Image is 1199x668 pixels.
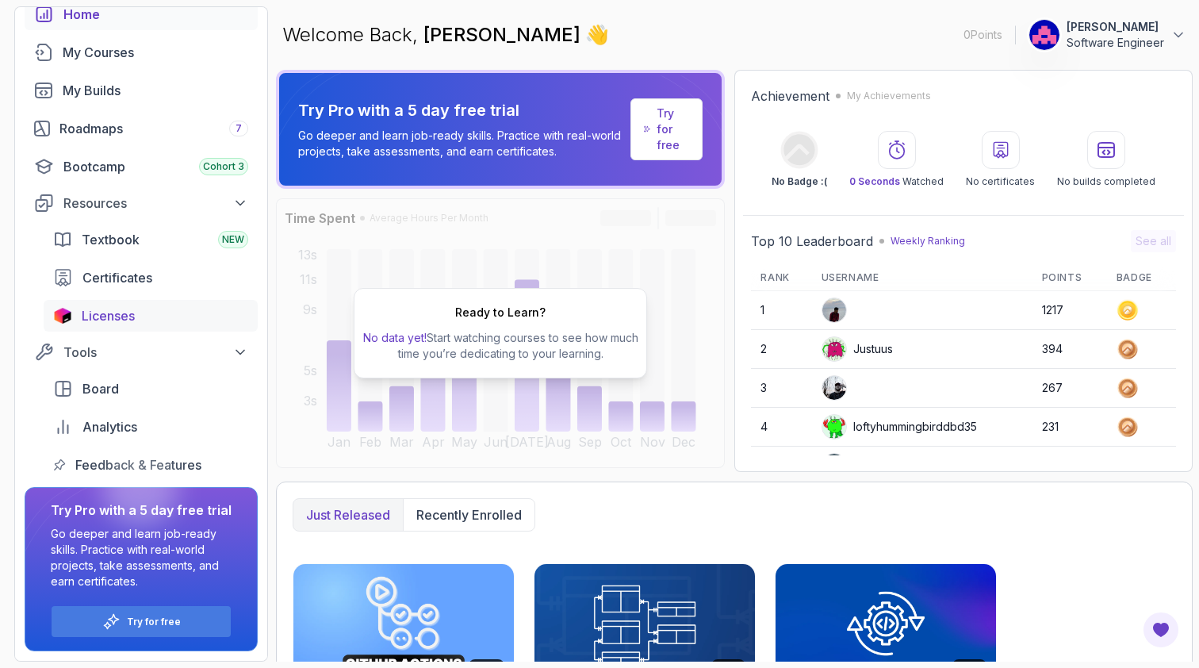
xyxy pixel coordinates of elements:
p: Just released [306,505,390,524]
p: No builds completed [1057,175,1155,188]
div: Resources [63,194,248,213]
div: Roadmaps [59,119,248,138]
p: [PERSON_NAME] [1067,19,1164,35]
td: 2 [751,330,811,369]
button: See all [1131,230,1176,252]
span: No data yet! [363,331,427,344]
span: Analytics [82,417,137,436]
span: 👋 [583,20,612,51]
td: 214 [1032,447,1107,486]
span: NEW [222,233,244,246]
th: Rank [751,265,811,291]
a: analytics [44,411,258,443]
img: jetbrains icon [53,308,72,324]
img: user profile image [1029,20,1059,50]
h2: Achievement [751,86,829,106]
a: Try for free [127,616,181,628]
p: Recently enrolled [416,505,522,524]
p: Watched [849,175,944,188]
img: user profile image [822,298,846,322]
div: My Builds [63,81,248,100]
span: [PERSON_NAME] [423,23,585,46]
div: loftyhummingbirddbd35 [822,414,977,440]
button: user profile image[PERSON_NAME]Software Engineer [1029,19,1186,51]
button: Just released [293,499,403,531]
p: Start watching courses to see how much time you’re dedicating to your learning. [361,330,640,362]
a: builds [25,75,258,106]
td: 231 [1032,408,1107,447]
h2: Ready to Learn? [455,305,546,321]
div: silentjackalcf1a1 [822,453,934,478]
span: 0 Seconds [849,175,900,187]
div: Home [63,5,248,24]
a: roadmaps [25,113,258,144]
button: Tools [25,338,258,367]
button: Resources [25,189,258,217]
p: Go deeper and learn job-ready skills. Practice with real-world projects, take assessments, and ea... [298,128,624,159]
a: licenses [44,300,258,332]
p: Weekly Ranking [891,235,965,248]
span: Certificates [82,268,152,287]
a: board [44,373,258,405]
p: Software Engineer [1067,35,1164,51]
img: user profile image [822,454,846,478]
td: 1 [751,291,811,330]
a: Try for free [630,98,703,160]
span: 7 [236,122,242,135]
h2: Top 10 Leaderboard [751,232,873,251]
span: Licenses [82,306,135,325]
th: Username [812,265,1032,291]
button: Open Feedback Button [1142,611,1180,649]
span: Feedback & Features [75,455,201,474]
a: certificates [44,262,258,294]
th: Points [1032,265,1107,291]
p: Welcome Back, [282,22,609,48]
td: 267 [1032,369,1107,408]
td: 4 [751,408,811,447]
a: Try for free [657,106,689,153]
a: textbook [44,224,258,255]
td: 1217 [1032,291,1107,330]
p: Try Pro with a 5 day free trial [298,99,624,121]
img: default monster avatar [822,337,846,361]
button: Try for free [51,605,232,638]
th: Badge [1107,265,1176,291]
a: courses [25,36,258,68]
img: default monster avatar [822,415,846,439]
a: feedback [44,449,258,481]
div: Bootcamp [63,157,248,176]
span: Board [82,379,119,398]
span: Textbook [82,230,140,249]
td: 5 [751,447,811,486]
p: 0 Points [963,27,1002,43]
p: Go deeper and learn job-ready skills. Practice with real-world projects, take assessments, and ea... [51,526,232,589]
a: bootcamp [25,151,258,182]
p: No Badge :( [772,175,827,188]
td: 3 [751,369,811,408]
img: user profile image [822,376,846,400]
div: Justuus [822,336,893,362]
p: My Achievements [847,90,931,102]
span: Cohort 3 [203,160,244,173]
div: My Courses [63,43,248,62]
td: 394 [1032,330,1107,369]
button: Recently enrolled [403,499,534,531]
p: No certificates [966,175,1035,188]
div: Tools [63,343,248,362]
